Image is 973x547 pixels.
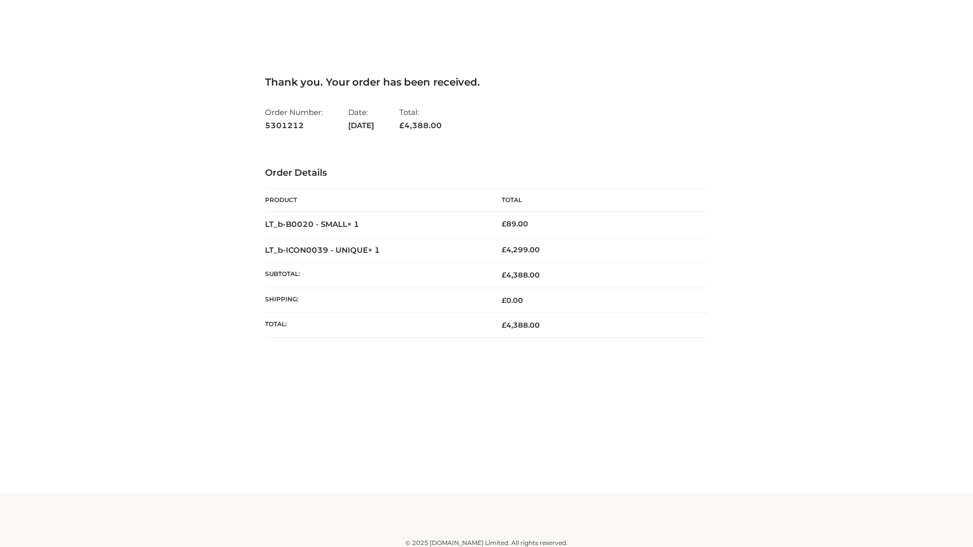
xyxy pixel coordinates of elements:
span: £ [502,219,506,228]
span: £ [502,270,506,280]
span: 4,388.00 [502,270,540,280]
strong: 5301212 [265,119,323,132]
strong: LT_b-B0020 - SMALL [265,219,359,229]
th: Subtotal: [265,263,486,288]
h3: Thank you. Your order has been received. [265,76,708,88]
th: Product [265,189,486,212]
li: Order Number: [265,103,323,134]
span: £ [399,121,404,130]
span: £ [502,245,506,254]
strong: × 1 [368,245,380,255]
strong: [DATE] [348,119,374,132]
strong: × 1 [347,219,359,229]
th: Total [486,189,708,212]
li: Date: [348,103,374,134]
span: £ [502,296,506,305]
th: Total: [265,312,486,337]
h3: Order Details [265,168,708,179]
span: 4,388.00 [399,121,442,130]
bdi: 89.00 [502,219,528,228]
strong: LT_b-ICON0039 - UNIQUE [265,245,380,255]
th: Shipping: [265,288,486,312]
bdi: 4,299.00 [502,245,540,254]
span: £ [502,321,506,330]
span: 4,388.00 [502,321,540,330]
li: Total: [399,103,442,134]
bdi: 0.00 [502,296,523,305]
